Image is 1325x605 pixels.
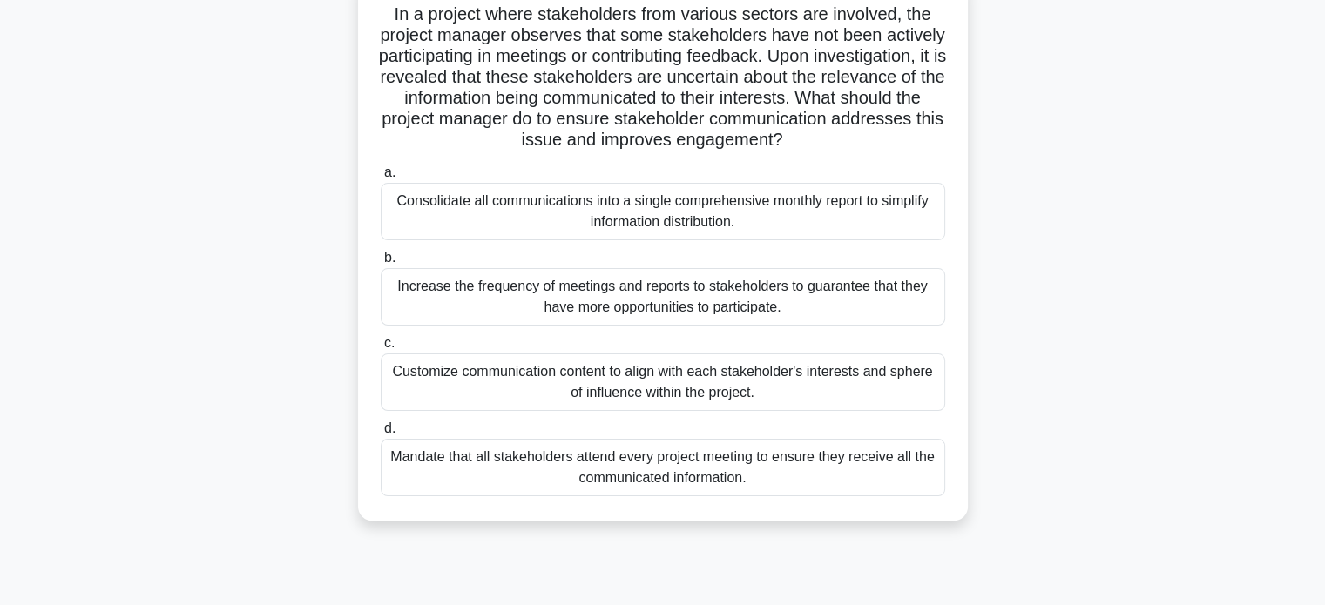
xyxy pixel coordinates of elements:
span: b. [384,250,395,265]
div: Mandate that all stakeholders attend every project meeting to ensure they receive all the communi... [381,439,945,496]
span: d. [384,420,395,435]
span: a. [384,165,395,179]
h5: In a project where stakeholders from various sectors are involved, the project manager observes t... [379,3,947,151]
div: Consolidate all communications into a single comprehensive monthly report to simplify information... [381,183,945,240]
div: Increase the frequency of meetings and reports to stakeholders to guarantee that they have more o... [381,268,945,326]
span: c. [384,335,395,350]
div: Customize communication content to align with each stakeholder's interests and sphere of influenc... [381,353,945,411]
